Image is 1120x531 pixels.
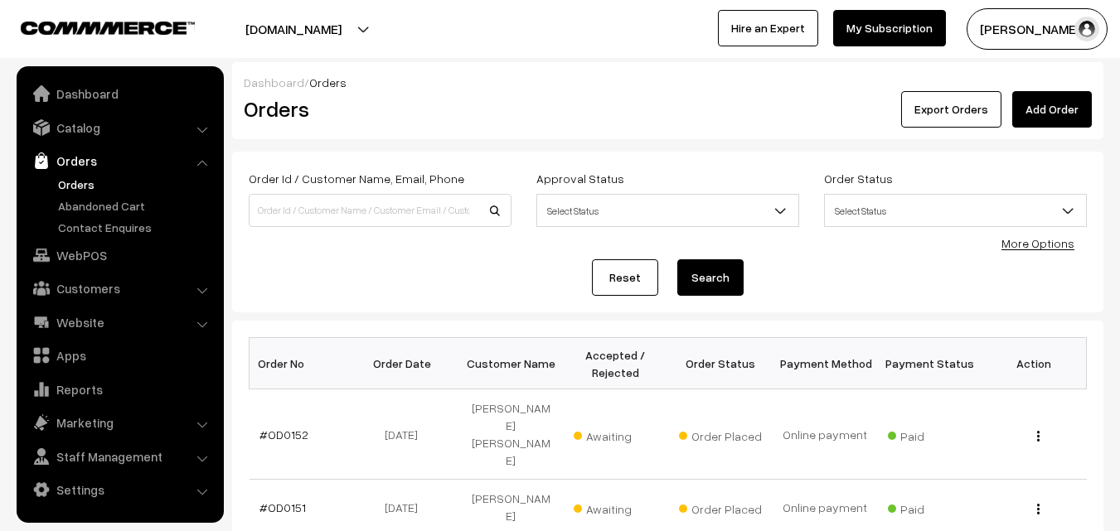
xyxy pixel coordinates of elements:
a: Catalog [21,113,218,142]
span: Awaiting [574,423,657,445]
img: Menu [1037,504,1040,514]
a: Apps [21,340,218,370]
span: Orders [309,75,347,89]
span: Awaiting [574,496,657,518]
a: Website [21,307,218,337]
td: [DATE] [354,389,458,480]
div: / [244,74,1092,91]
button: [DOMAIN_NAME] [187,8,400,50]
a: #OD0151 [259,500,306,514]
label: Approval Status [536,170,624,187]
a: Settings [21,475,218,504]
a: More Options [1001,236,1074,250]
span: Select Status [825,196,1086,225]
a: Add Order [1012,91,1092,128]
a: WebPOS [21,240,218,270]
th: Order No [250,338,354,389]
td: [PERSON_NAME] [PERSON_NAME] [458,389,563,480]
th: Customer Name [458,338,563,389]
a: Staff Management [21,442,218,471]
th: Order Date [354,338,458,389]
button: Export Orders [901,91,1001,128]
span: Order Placed [679,423,762,445]
a: Contact Enquires [54,219,218,236]
a: Dashboard [21,79,218,109]
a: #OD0152 [259,427,308,442]
label: Order Id / Customer Name, Email, Phone [249,170,464,187]
button: Search [677,259,744,296]
span: Order Placed [679,496,762,518]
th: Payment Method [773,338,877,389]
a: Reset [592,259,658,296]
a: Customers [21,273,218,303]
img: user [1074,17,1099,41]
label: Order Status [824,170,893,187]
a: Orders [21,146,218,176]
td: Online payment [773,389,877,480]
h2: Orders [244,96,510,122]
span: Select Status [537,196,798,225]
span: Paid [888,423,971,445]
img: COMMMERCE [21,22,195,34]
a: COMMMERCE [21,17,166,36]
a: Hire an Expert [718,10,818,46]
a: Marketing [21,408,218,437]
button: [PERSON_NAME] [967,8,1108,50]
a: Orders [54,176,218,193]
th: Action [982,338,1086,389]
a: My Subscription [833,10,946,46]
input: Order Id / Customer Name / Customer Email / Customer Phone [249,194,512,227]
th: Payment Status [877,338,982,389]
th: Order Status [668,338,773,389]
a: Reports [21,374,218,404]
span: Select Status [824,194,1087,227]
a: Dashboard [244,75,304,89]
img: Menu [1037,431,1040,442]
span: Select Status [536,194,799,227]
span: Paid [888,496,971,518]
th: Accepted / Rejected [563,338,667,389]
a: Abandoned Cart [54,197,218,215]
